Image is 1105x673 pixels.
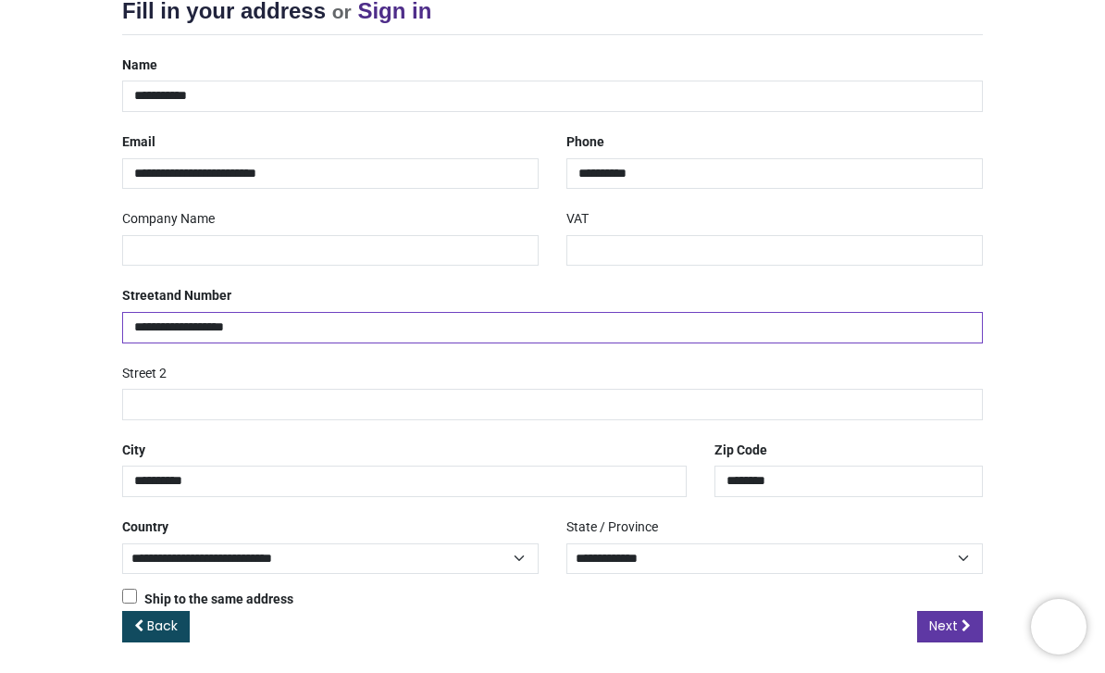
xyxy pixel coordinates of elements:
label: Zip Code [714,435,767,467]
span: Next [929,617,958,635]
a: Back [122,611,190,642]
label: Email [122,127,155,158]
label: VAT [566,204,589,235]
small: or [332,1,352,22]
label: Phone [566,127,604,158]
a: Next [917,611,983,642]
label: Name [122,50,157,81]
label: Street 2 [122,358,167,390]
label: Country [122,512,168,543]
input: Ship to the same address [122,589,137,604]
label: Company Name [122,204,215,235]
iframe: Brevo live chat [1031,599,1086,654]
span: and Number [159,288,231,303]
label: State / Province [566,512,658,543]
span: Back [147,617,178,635]
label: City [122,435,145,467]
label: Ship to the same address [122,589,293,609]
label: Street [122,280,231,312]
